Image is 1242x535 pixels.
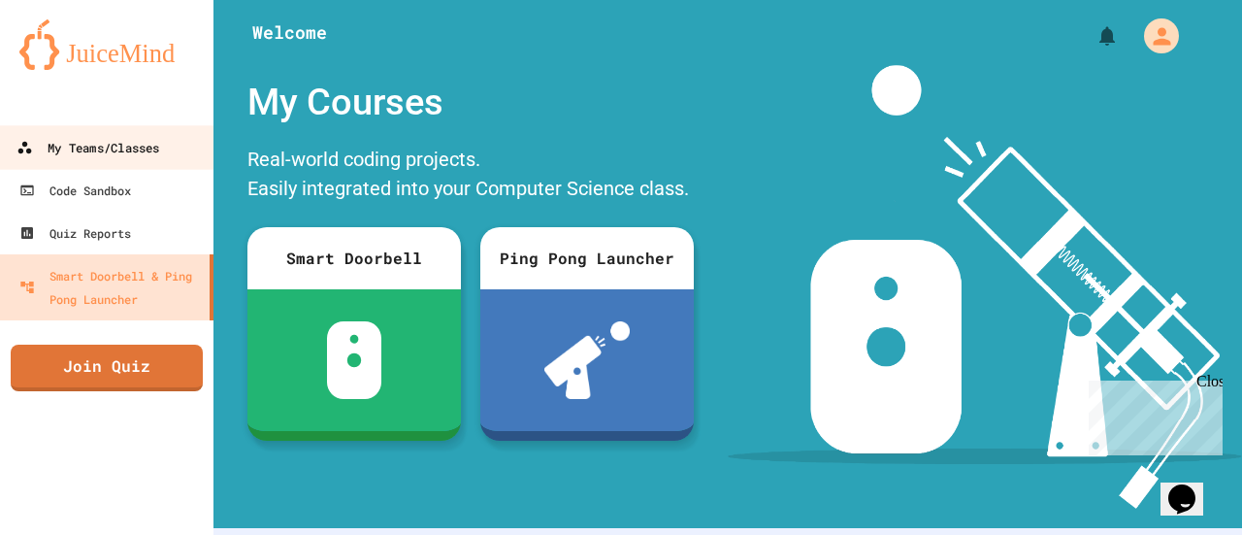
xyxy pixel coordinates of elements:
[480,227,694,289] div: Ping Pong Launcher
[19,19,194,70] img: logo-orange.svg
[238,65,703,140] div: My Courses
[544,321,631,399] img: ppl-with-ball.png
[1160,457,1223,516] iframe: chat widget
[247,227,461,289] div: Smart Doorbell
[19,221,131,245] div: Quiz Reports
[1081,373,1223,455] iframe: chat widget
[1124,14,1184,58] div: My Account
[1060,19,1124,52] div: My Notifications
[16,136,159,160] div: My Teams/Classes
[19,179,131,202] div: Code Sandbox
[8,8,134,123] div: Chat with us now!Close
[11,345,203,391] a: Join Quiz
[728,65,1242,509] img: banner-image-my-projects.png
[327,321,382,399] img: sdb-white.svg
[238,140,703,213] div: Real-world coding projects. Easily integrated into your Computer Science class.
[19,264,202,311] div: Smart Doorbell & Ping Pong Launcher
